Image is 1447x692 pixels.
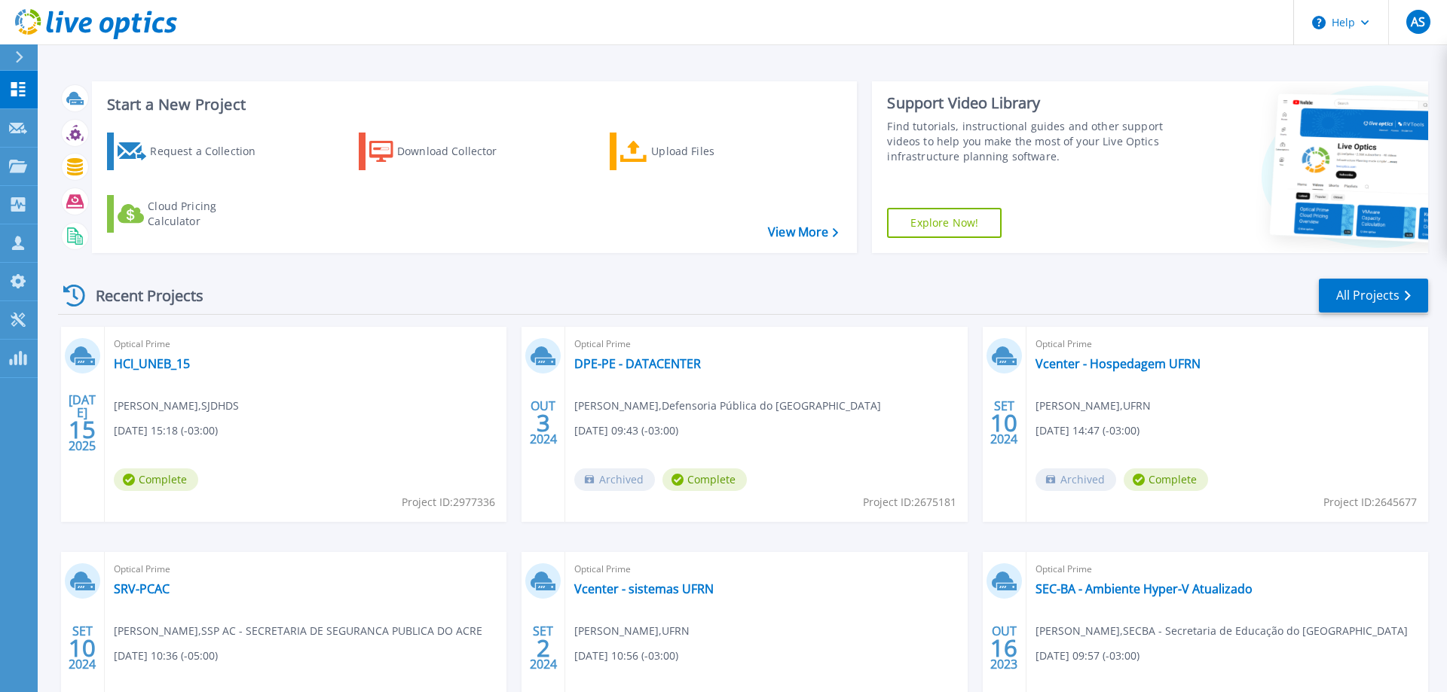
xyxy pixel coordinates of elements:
a: HCI_UNEB_15 [114,356,190,371]
a: Cloud Pricing Calculator [107,195,275,233]
span: 15 [69,423,96,436]
div: SET 2024 [529,620,558,675]
span: [DATE] 14:47 (-03:00) [1036,422,1140,439]
a: Request a Collection [107,133,275,170]
span: Optical Prime [114,561,497,578]
div: OUT 2024 [529,395,558,450]
span: 10 [990,416,1017,429]
span: Project ID: 2645677 [1323,494,1417,511]
span: Project ID: 2675181 [863,494,956,511]
span: [PERSON_NAME] , UFRN [574,623,690,639]
div: OUT 2023 [990,620,1018,675]
span: [PERSON_NAME] , SSP AC - SECRETARIA DE SEGURANCA PUBLICA DO ACRE [114,623,482,639]
h3: Start a New Project [107,96,838,113]
span: Complete [1124,468,1208,491]
span: Archived [1036,468,1116,491]
div: Support Video Library [887,93,1170,113]
a: All Projects [1319,279,1428,312]
div: Find tutorials, instructional guides and other support videos to help you make the most of your L... [887,119,1170,164]
a: View More [768,225,838,239]
a: Download Collector [359,133,527,170]
span: Complete [662,468,747,491]
div: Upload Files [651,136,772,166]
span: Project ID: 2977336 [402,494,495,511]
span: AS [1411,16,1425,28]
span: 3 [537,416,550,429]
span: Complete [114,468,198,491]
span: Optical Prime [1036,336,1419,352]
span: 2 [537,642,550,654]
div: Request a Collection [150,136,271,166]
span: Optical Prime [114,336,497,352]
span: Archived [574,468,655,491]
a: Vcenter - Hospedagem UFRN [1036,356,1201,371]
a: Upload Files [610,133,778,170]
div: SET 2024 [68,620,96,675]
span: 10 [69,642,96,654]
a: Vcenter - sistemas UFRN [574,581,714,596]
span: [PERSON_NAME] , SECBA - Secretaria de Educação do [GEOGRAPHIC_DATA] [1036,623,1408,639]
span: Optical Prime [1036,561,1419,578]
span: [DATE] 09:57 (-03:00) [1036,648,1140,664]
a: SEC-BA - Ambiente Hyper-V Atualizado [1036,581,1253,596]
span: Optical Prime [574,561,958,578]
span: [PERSON_NAME] , Defensoria Pública do [GEOGRAPHIC_DATA] [574,398,881,414]
span: [DATE] 09:43 (-03:00) [574,422,678,439]
span: Optical Prime [574,336,958,352]
div: Cloud Pricing Calculator [148,199,268,229]
span: [DATE] 10:36 (-05:00) [114,648,218,664]
div: Recent Projects [58,277,224,314]
span: [PERSON_NAME] , SJDHDS [114,398,239,414]
span: 16 [990,642,1017,654]
a: DPE-PE - DATACENTER [574,356,701,371]
span: [DATE] 15:18 (-03:00) [114,422,218,439]
div: [DATE] 2025 [68,395,96,450]
a: SRV-PCAC [114,581,170,596]
div: Download Collector [397,136,518,166]
a: Explore Now! [887,208,1002,238]
span: [PERSON_NAME] , UFRN [1036,398,1151,414]
span: [DATE] 10:56 (-03:00) [574,648,678,664]
div: SET 2024 [990,395,1018,450]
